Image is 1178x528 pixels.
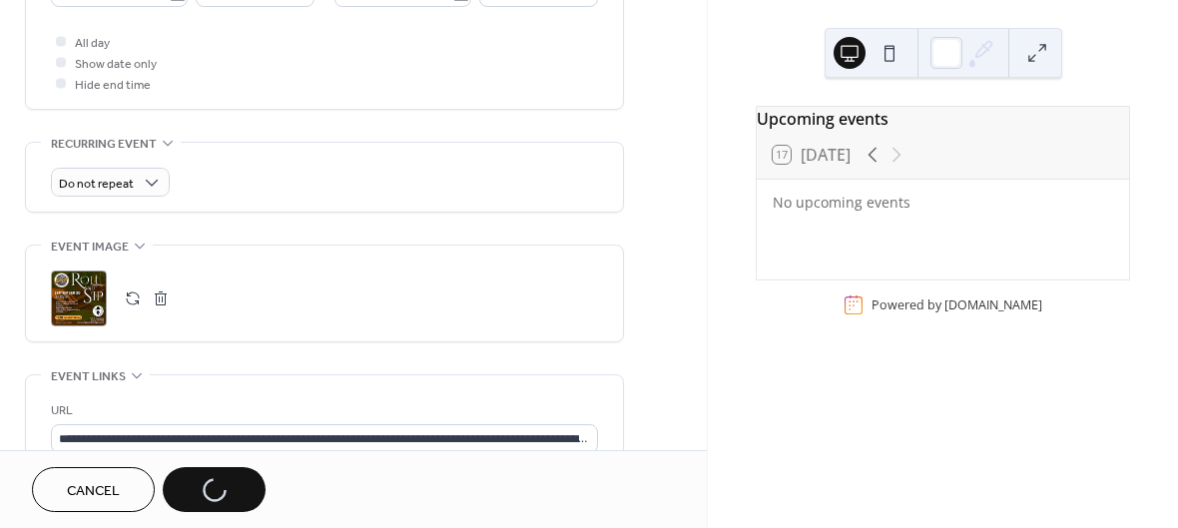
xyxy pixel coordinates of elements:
[51,134,157,155] span: Recurring event
[51,400,594,421] div: URL
[51,270,107,326] div: ;
[872,296,1042,313] div: Powered by
[51,366,126,387] span: Event links
[757,107,1129,131] div: Upcoming events
[773,192,1113,213] div: No upcoming events
[59,173,134,196] span: Do not repeat
[32,467,155,512] button: Cancel
[75,75,151,96] span: Hide end time
[75,54,157,75] span: Show date only
[75,33,110,54] span: All day
[944,296,1042,313] a: [DOMAIN_NAME]
[51,237,129,258] span: Event image
[67,481,120,502] span: Cancel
